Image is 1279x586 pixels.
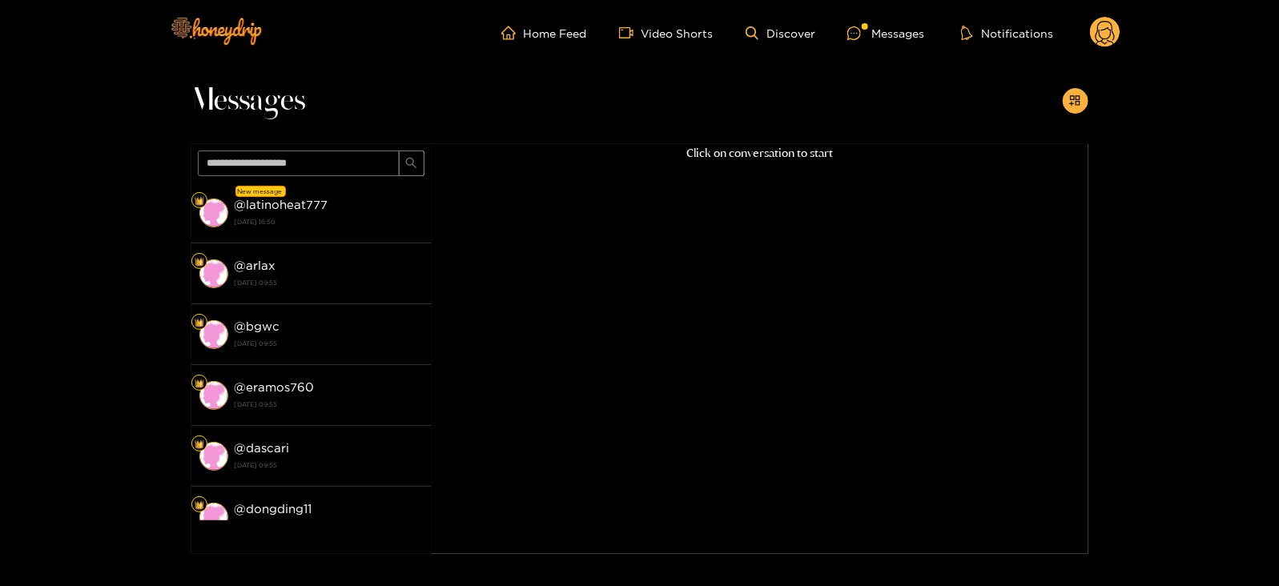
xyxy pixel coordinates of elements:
img: conversation [199,442,228,471]
strong: [DATE] 09:55 [235,275,424,290]
img: Fan Level [195,379,204,388]
strong: @ latinoheat777 [235,198,328,211]
a: Video Shorts [619,26,714,40]
p: Click on conversation to start [432,144,1088,163]
img: Fan Level [195,318,204,327]
button: appstore-add [1063,88,1088,114]
span: appstore-add [1069,94,1081,108]
strong: @ bgwc [235,319,280,333]
div: Messages [847,24,924,42]
img: Fan Level [195,196,204,206]
img: Fan Level [195,257,204,267]
strong: [DATE] 16:50 [235,215,424,229]
button: search [399,151,424,176]
img: conversation [199,199,228,227]
strong: @ arlax [235,259,276,272]
strong: @ eramos760 [235,380,315,394]
img: conversation [199,320,228,349]
span: video-camera [619,26,642,40]
strong: @ dascari [235,441,290,455]
img: conversation [199,503,228,532]
span: Messages [191,82,306,120]
button: Notifications [956,25,1058,41]
img: conversation [199,381,228,410]
a: Home Feed [501,26,587,40]
strong: @ dongding11 [235,502,312,516]
strong: [DATE] 09:55 [235,458,424,472]
strong: [DATE] 09:55 [235,519,424,533]
span: home [501,26,524,40]
a: Discover [746,26,815,40]
img: Fan Level [195,500,204,510]
div: New message [235,186,286,197]
strong: [DATE] 09:55 [235,397,424,411]
img: Fan Level [195,439,204,449]
strong: [DATE] 09:55 [235,336,424,351]
span: search [405,157,417,171]
img: conversation [199,259,228,288]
